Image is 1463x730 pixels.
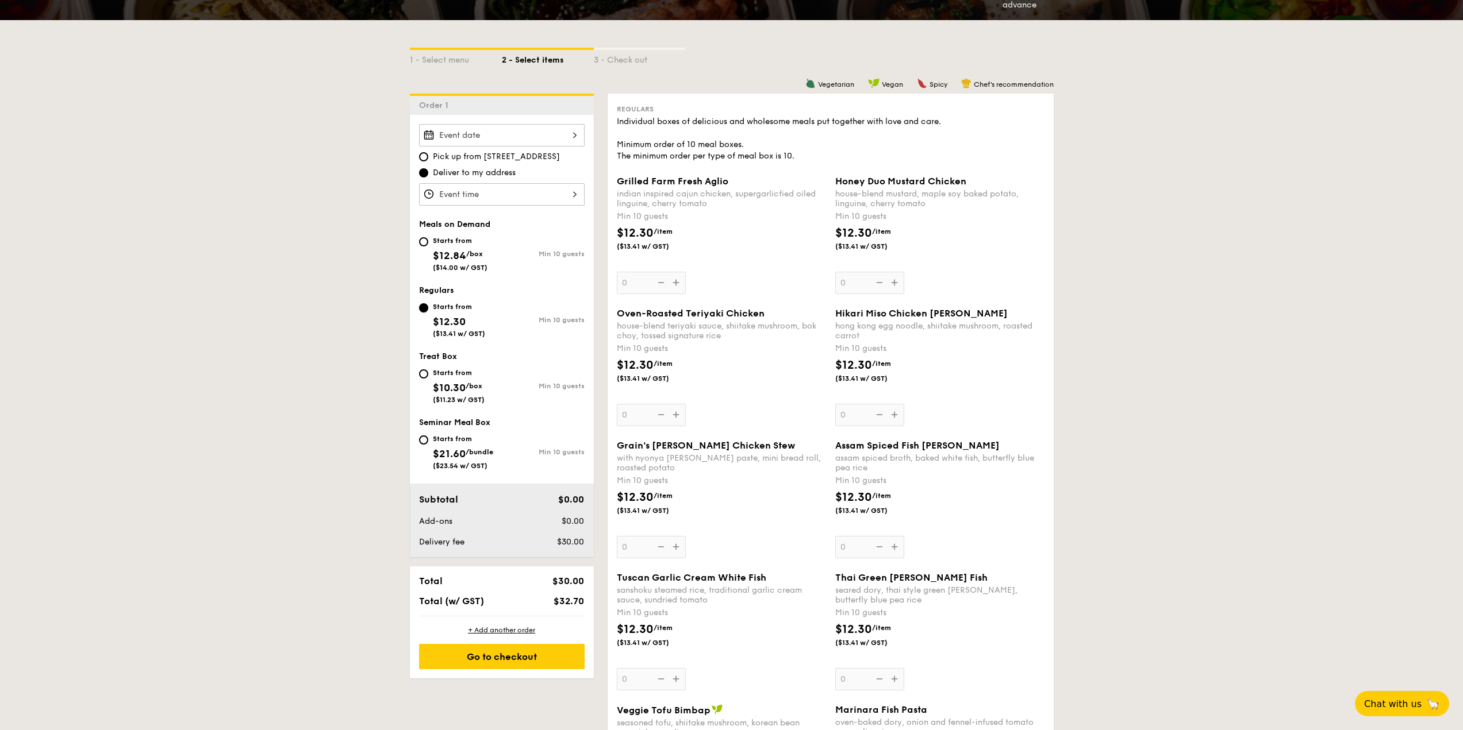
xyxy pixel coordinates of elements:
[617,506,695,515] span: ($13.41 w/ GST)
[433,151,560,163] span: Pick up from [STREET_ADDRESS]
[1355,691,1449,716] button: Chat with us🦙
[654,227,673,235] span: /item
[419,303,428,312] input: Starts from$12.30($13.41 w/ GST)Min 10 guests
[835,374,913,383] span: ($13.41 w/ GST)
[419,418,490,427] span: Seminar Meal Box
[562,516,584,526] span: $0.00
[419,435,428,445] input: Starts from$21.60/bundle($23.54 w/ GST)Min 10 guests
[617,475,826,486] div: Min 10 guests
[835,189,1045,208] div: house-blend mustard, maple soy baked potato, linguine, cherry tomato
[617,705,711,716] span: Veggie Tofu Bimbap
[419,152,428,161] input: Pick up from [STREET_ADDRESS]
[835,506,913,515] span: ($13.41 w/ GST)
[835,242,913,251] span: ($13.41 w/ GST)
[419,625,585,635] div: + Add another order
[502,448,585,456] div: Min 10 guests
[552,575,584,586] span: $30.00
[617,585,826,605] div: sanshoku steamed rice, traditional garlic cream sauce, sundried tomato
[835,623,872,636] span: $12.30
[433,302,485,311] div: Starts from
[594,50,686,66] div: 3 - Check out
[835,440,1000,451] span: Assam Spiced Fish [PERSON_NAME]
[419,285,454,295] span: Regulars
[558,494,584,505] span: $0.00
[433,236,487,245] div: Starts from
[835,453,1045,473] div: assam spiced broth, baked white fish, butterfly blue pea rice
[433,330,485,338] span: ($13.41 w/ GST)
[835,321,1045,341] div: hong kong egg noodle, shiitake mushroom, roasted carrot
[868,78,880,88] img: icon-vegan.f8ff3823.svg
[835,358,872,372] span: $12.30
[712,704,723,714] img: icon-vegan.f8ff3823.svg
[433,315,466,328] span: $12.30
[835,176,966,187] span: Honey Duo Mustard Chicken
[617,453,826,473] div: with nyonya [PERSON_NAME] paste, mini bread roll, roasted potato
[617,358,654,372] span: $12.30
[617,638,695,647] span: ($13.41 w/ GST)
[502,316,585,324] div: Min 10 guests
[974,80,1054,88] span: Chef's recommendation
[617,176,728,187] span: Grilled Farm Fresh Aglio
[835,211,1045,222] div: Min 10 guests
[654,492,673,500] span: /item
[961,78,972,88] img: icon-chef-hat.a58ddaea.svg
[419,124,585,146] input: Event date
[419,494,458,505] span: Subtotal
[617,623,654,636] span: $12.30
[617,211,826,222] div: Min 10 guests
[835,308,1008,319] span: Hikari Miso Chicken [PERSON_NAME]
[433,434,493,443] div: Starts from
[433,447,466,460] span: $21.60
[419,183,585,206] input: Event time
[433,381,466,394] span: $10.30
[617,226,654,240] span: $12.30
[835,572,988,583] span: Thai Green [PERSON_NAME] Fish
[617,572,766,583] span: Tuscan Garlic Cream White Fish
[835,638,913,647] span: ($13.41 w/ GST)
[835,475,1045,486] div: Min 10 guests
[419,352,457,361] span: Treat Box
[433,249,466,262] span: $12.84
[930,80,947,88] span: Spicy
[872,360,891,368] span: /item
[617,308,765,319] span: Oven-Roasted Teriyaki Chicken
[502,382,585,390] div: Min 10 guests
[617,374,695,383] span: ($13.41 w/ GST)
[419,537,464,547] span: Delivery fee
[617,321,826,341] div: house-blend teriyaki sauce, shiitake mushroom, bok choy, tossed signature rice
[419,516,452,526] span: Add-ons
[617,189,826,208] div: indian inspired cajun chicken, supergarlicfied oiled linguine, cherry tomato
[872,624,891,632] span: /item
[818,80,854,88] span: Vegetarian
[917,78,927,88] img: icon-spicy.37a8142b.svg
[419,596,484,607] span: Total (w/ GST)
[654,624,673,632] span: /item
[410,50,502,66] div: 1 - Select menu
[617,343,826,354] div: Min 10 guests
[1426,697,1440,710] span: 🦙
[805,78,816,88] img: icon-vegetarian.fe4039eb.svg
[466,448,493,456] span: /bundle
[617,607,826,619] div: Min 10 guests
[419,575,443,586] span: Total
[466,250,483,258] span: /box
[617,116,1045,162] div: Individual boxes of delicious and wholesome meals put together with love and care. Minimum order ...
[466,382,482,390] span: /box
[419,101,453,110] span: Order 1
[835,226,872,240] span: $12.30
[654,360,673,368] span: /item
[882,80,903,88] span: Vegan
[419,644,585,669] div: Go to checkout
[557,537,584,547] span: $30.00
[1364,698,1422,709] span: Chat with us
[617,440,795,451] span: Grain's [PERSON_NAME] Chicken Stew
[433,462,487,470] span: ($23.54 w/ GST)
[835,704,927,715] span: Marinara Fish Pasta
[433,396,485,404] span: ($11.23 w/ GST)
[433,167,516,179] span: Deliver to my address
[419,219,490,229] span: Meals on Demand
[835,607,1045,619] div: Min 10 guests
[554,596,584,607] span: $32.70
[502,50,594,66] div: 2 - Select items
[433,368,485,377] div: Starts from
